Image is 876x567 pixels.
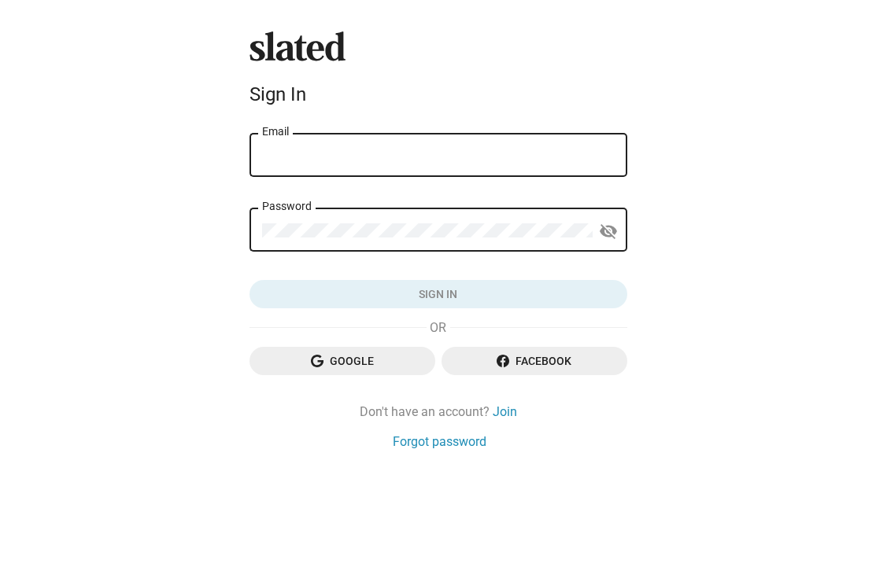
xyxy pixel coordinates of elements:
[249,403,627,420] div: Don't have an account?
[249,347,435,375] button: Google
[249,31,627,112] sl-branding: Sign In
[593,215,624,247] button: Show password
[599,219,618,244] mat-icon: visibility_off
[493,403,517,420] a: Join
[454,347,615,375] span: Facebook
[262,347,423,375] span: Google
[249,83,627,105] div: Sign In
[442,347,627,375] button: Facebook
[393,433,486,450] a: Forgot password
